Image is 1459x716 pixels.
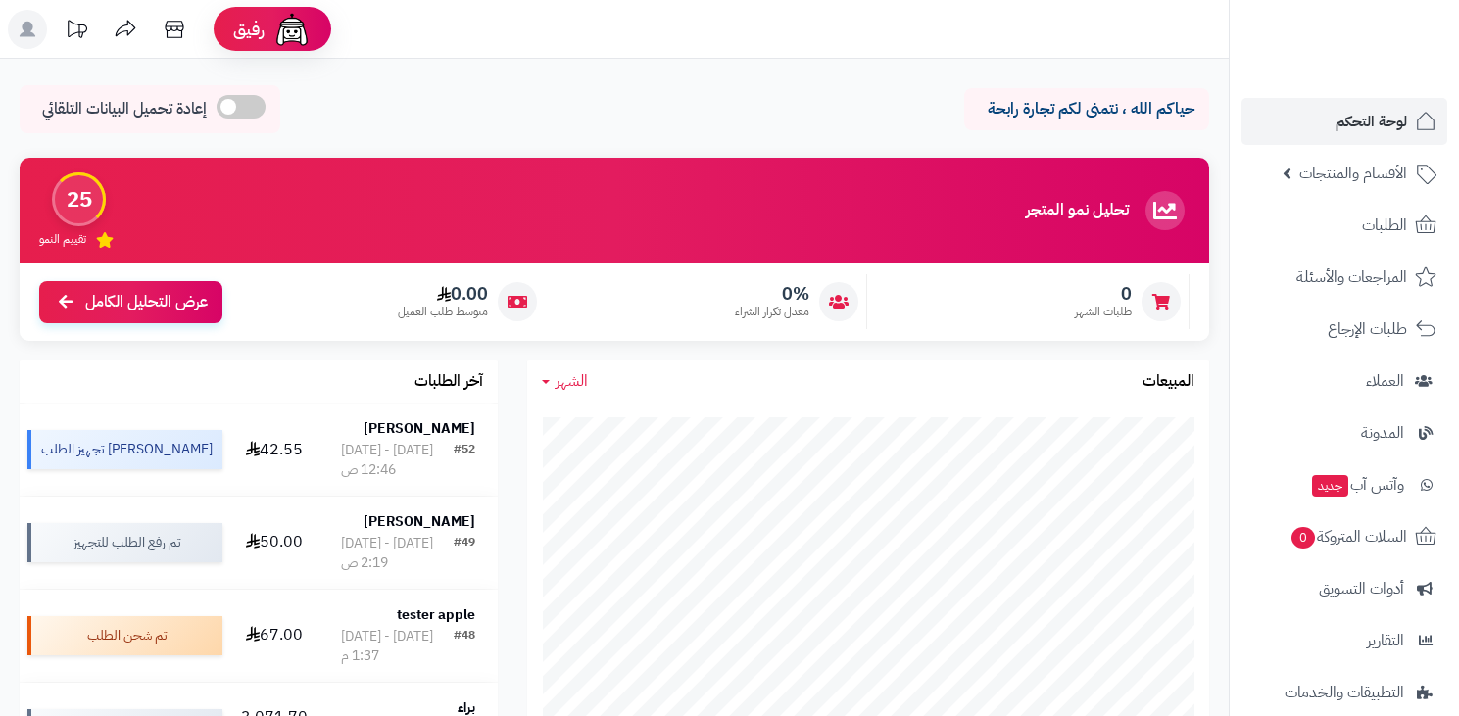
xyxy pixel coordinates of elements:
a: الطلبات [1241,202,1447,249]
a: التطبيقات والخدمات [1241,669,1447,716]
p: حياكم الله ، نتمنى لكم تجارة رابحة [979,98,1194,120]
strong: tester apple [397,604,475,625]
h3: المبيعات [1143,373,1194,391]
span: جديد [1312,475,1348,497]
a: أدوات التسويق [1241,565,1447,612]
div: تم شحن الطلب [27,616,222,655]
a: عرض التحليل الكامل [39,281,222,323]
a: المدونة [1241,409,1447,456]
a: المراجعات والأسئلة [1241,254,1447,301]
a: التقارير [1241,617,1447,664]
span: طلبات الإرجاع [1328,315,1407,343]
span: الأقسام والمنتجات [1299,160,1407,187]
span: رفيق [233,18,265,41]
div: [DATE] - [DATE] 2:19 ص [341,534,455,573]
span: طلبات الشهر [1075,304,1132,320]
span: 0.00 [398,283,488,305]
span: تقييم النمو [39,231,86,248]
div: [PERSON_NAME] تجهيز الطلب [27,430,222,469]
td: 42.55 [230,404,317,496]
a: العملاء [1241,358,1447,405]
a: الشهر [542,370,588,393]
span: الطلبات [1362,212,1407,239]
span: التطبيقات والخدمات [1285,679,1404,706]
h3: تحليل نمو المتجر [1026,202,1129,219]
a: السلات المتروكة0 [1241,513,1447,560]
span: معدل تكرار الشراء [735,304,809,320]
span: 0% [735,283,809,305]
strong: [PERSON_NAME] [364,511,475,532]
span: لوحة التحكم [1336,108,1407,135]
div: [DATE] - [DATE] 12:46 ص [341,441,455,480]
a: وآتس آبجديد [1241,461,1447,508]
strong: [PERSON_NAME] [364,418,475,439]
img: ai-face.png [272,10,312,49]
h3: آخر الطلبات [414,373,483,391]
span: السلات المتروكة [1289,523,1407,550]
div: #48 [454,627,475,666]
span: التقارير [1367,627,1404,654]
span: المراجعات والأسئلة [1296,263,1407,291]
a: لوحة التحكم [1241,98,1447,145]
span: 0 [1075,283,1132,305]
span: 0 [1291,527,1315,549]
span: متوسط طلب العميل [398,304,488,320]
span: الشهر [556,369,588,393]
div: [DATE] - [DATE] 1:37 م [341,627,455,666]
a: تحديثات المنصة [52,10,101,54]
span: المدونة [1361,419,1404,447]
span: إعادة تحميل البيانات التلقائي [42,98,207,120]
span: العملاء [1366,367,1404,395]
td: 67.00 [230,590,317,682]
span: عرض التحليل الكامل [85,291,208,313]
div: تم رفع الطلب للتجهيز [27,523,222,562]
a: طلبات الإرجاع [1241,306,1447,353]
span: وآتس آب [1310,471,1404,499]
td: 50.00 [230,497,317,589]
div: #52 [454,441,475,480]
img: logo-2.png [1326,50,1440,91]
span: أدوات التسويق [1319,575,1404,602]
div: #49 [454,534,475,573]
